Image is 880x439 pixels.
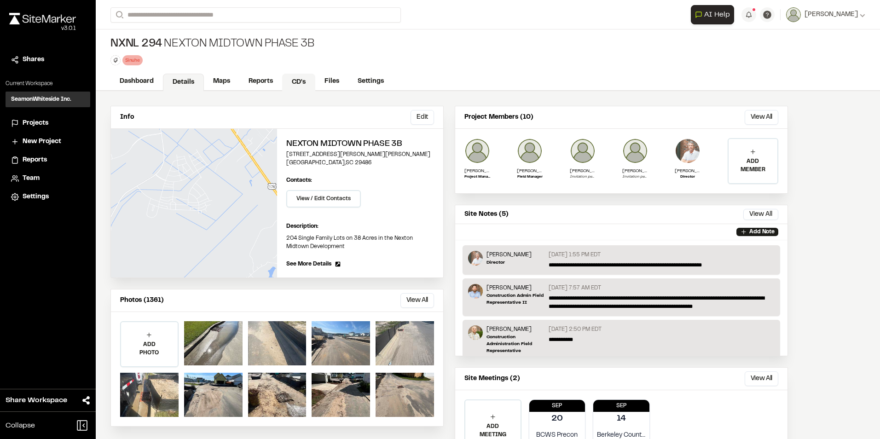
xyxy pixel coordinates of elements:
p: Site Meetings (2) [464,374,520,384]
div: Open AI Assistant [691,5,738,24]
p: [DATE] 7:57 AM EDT [549,284,601,292]
p: [PERSON_NAME] [675,168,701,174]
p: [STREET_ADDRESS][PERSON_NAME][PERSON_NAME] [286,150,434,159]
a: New Project [11,137,85,147]
span: NXNL 294 [110,37,162,52]
span: New Project [23,137,61,147]
img: adam weser [464,138,490,164]
p: Description: [286,222,434,231]
p: Sep [529,402,585,410]
p: Current Workspace [6,80,90,88]
p: ADD PHOTO [121,341,178,357]
button: View All [743,209,778,220]
p: Field Manager [517,174,543,180]
p: ADD MEMBER [729,157,777,174]
span: [PERSON_NAME] [805,10,858,20]
p: Construction Administration Field Representative [486,334,545,354]
img: Donald Jones [675,138,701,164]
img: user_empty.png [570,138,596,164]
div: Sinuhe [122,55,143,65]
a: Details [163,74,204,91]
img: Shawn Simons [468,284,483,299]
p: Info [120,112,134,122]
p: 204 Single Family Lots on 38 Acres in the Nexton Midtown Development [286,234,434,251]
p: [DATE] 1:55 PM EDT [549,251,601,259]
p: [PERSON_NAME] [486,325,545,334]
p: Add Note [749,228,775,236]
p: Contacts: [286,176,312,185]
h3: SeamonWhiteside Inc. [11,95,71,104]
button: Open AI Assistant [691,5,734,24]
p: [PERSON_NAME] [486,284,545,292]
a: Team [11,173,85,184]
p: Construction Admin Field Representative II [486,292,545,306]
p: [PERSON_NAME] [517,168,543,174]
p: [DATE] 2:50 PM EDT [549,325,602,334]
a: CD's [282,74,315,91]
img: User [786,7,801,22]
span: Share Workspace [6,395,67,406]
button: [PERSON_NAME] [786,7,865,22]
button: View All [745,110,778,125]
span: Settings [23,192,49,202]
a: Settings [11,192,85,202]
button: Edit Tags [110,55,121,65]
p: Invitation pending [622,174,648,180]
a: Projects [11,118,85,128]
img: photo [622,138,648,164]
p: ADD MEETING [465,422,521,439]
p: Director [486,259,532,266]
a: Dashboard [110,73,163,90]
span: AI Help [704,9,730,20]
p: Project Manager [464,174,490,180]
p: Sep [593,402,649,410]
h2: Nexton Midtown Phase 3B [286,138,434,150]
a: Reports [239,73,282,90]
p: [PERSON_NAME] [486,251,532,259]
p: + 1 Photo [468,354,775,363]
button: Edit [411,110,434,125]
span: See More Details [286,260,331,268]
p: [GEOGRAPHIC_DATA] , SC 29486 [286,159,434,167]
span: Reports [23,155,47,165]
a: Reports [11,155,85,165]
span: Team [23,173,40,184]
button: View All [745,371,778,386]
p: 20 [551,413,563,425]
span: Collapse [6,420,35,431]
img: rebrand.png [9,13,76,24]
a: Maps [204,73,239,90]
a: Files [315,73,348,90]
p: [PERSON_NAME][EMAIL_ADDRESS][PERSON_NAME][DOMAIN_NAME] [622,168,648,174]
span: Projects [23,118,48,128]
p: Director [675,174,701,180]
a: Settings [348,73,393,90]
p: Invitation pending [570,174,596,180]
p: [PERSON_NAME] [464,168,490,174]
p: 14 [617,413,626,425]
img: Sinuhe Perez [468,325,483,340]
p: Photos (1361) [120,295,164,306]
span: Shares [23,55,44,65]
img: TJ Gutierrez [517,138,543,164]
p: Project Members (10) [464,112,533,122]
img: Donald Jones [468,251,483,266]
button: Search [110,7,127,23]
p: [PERSON_NAME][EMAIL_ADDRESS][PERSON_NAME][DOMAIN_NAME] [570,168,596,174]
button: View / Edit Contacts [286,190,361,208]
p: Site Notes (5) [464,209,509,219]
button: View All [400,293,434,308]
div: Nexton Midtown Phase 3B [110,37,314,52]
div: Oh geez...please don't... [9,24,76,33]
a: Shares [11,55,85,65]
